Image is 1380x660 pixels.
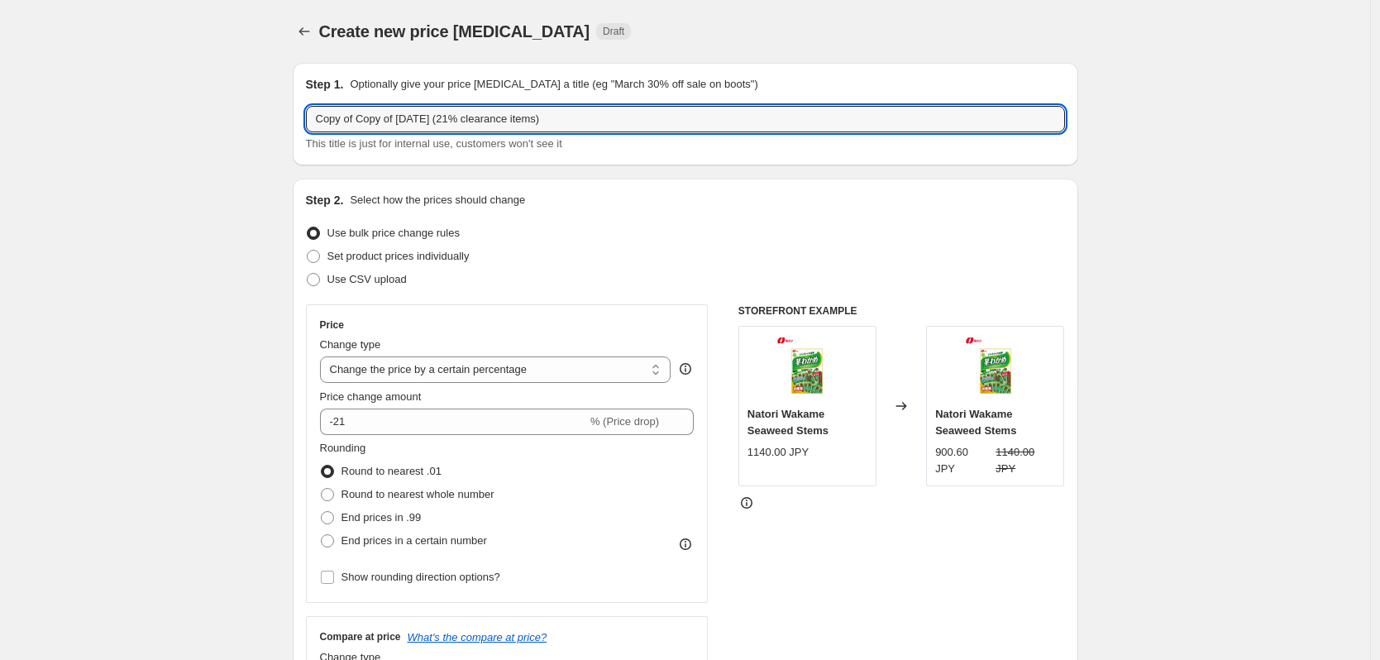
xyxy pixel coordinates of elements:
[320,338,381,351] span: Change type
[341,534,487,547] span: End prices in a certain number
[327,250,470,262] span: Set product prices individually
[350,192,525,208] p: Select how the prices should change
[341,511,422,524] span: End prices in .99
[677,361,694,377] div: help
[306,192,344,208] h2: Step 2.
[774,335,840,401] img: NO-20220617135915495_80x.jpg
[320,630,401,643] h3: Compare at price
[935,444,989,477] div: 900.60 JPY
[320,409,587,435] input: -15
[747,408,828,437] span: Natori Wakame Seaweed Stems
[996,444,1055,477] strike: 1140.00 JPY
[341,571,500,583] span: Show rounding direction options?
[341,465,442,477] span: Round to nearest .01
[603,25,624,38] span: Draft
[327,273,407,285] span: Use CSV upload
[320,318,344,332] h3: Price
[935,408,1016,437] span: Natori Wakame Seaweed Stems
[320,442,366,454] span: Rounding
[327,227,460,239] span: Use bulk price change rules
[408,631,547,643] button: What's the compare at price?
[306,137,562,150] span: This title is just for internal use, customers won't see it
[293,20,316,43] button: Price change jobs
[590,415,659,428] span: % (Price drop)
[738,304,1065,318] h6: STOREFRONT EXAMPLE
[319,22,590,41] span: Create new price [MEDICAL_DATA]
[306,106,1065,132] input: 30% off holiday sale
[350,76,757,93] p: Optionally give your price [MEDICAL_DATA] a title (eg "March 30% off sale on boots")
[747,444,809,461] div: 1140.00 JPY
[306,76,344,93] h2: Step 1.
[962,335,1029,401] img: NO-20220617135915495_80x.jpg
[320,390,422,403] span: Price change amount
[341,488,494,500] span: Round to nearest whole number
